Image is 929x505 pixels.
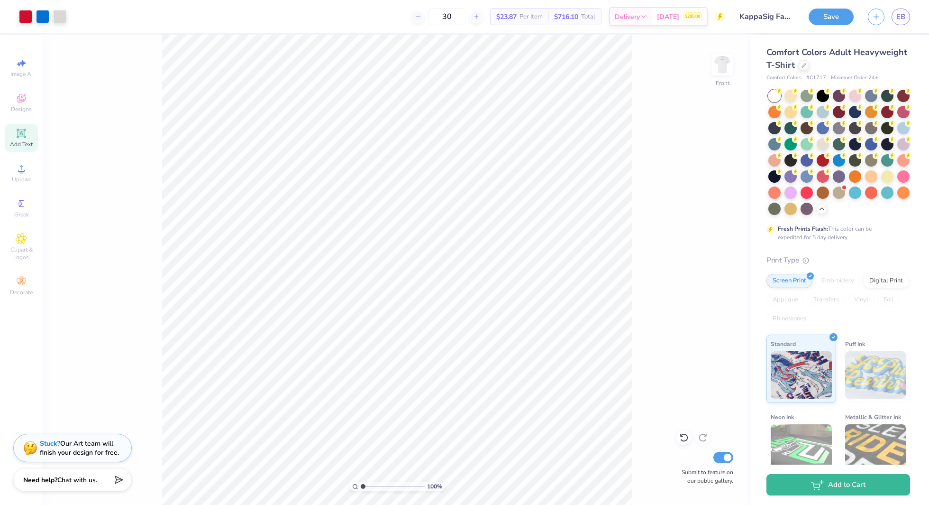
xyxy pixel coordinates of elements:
[771,351,832,399] img: Standard
[778,224,894,242] div: This color can be expedited for 5 day delivery.
[892,9,910,25] a: EB
[10,140,33,148] span: Add Text
[771,424,832,472] img: Neon Ink
[713,55,732,74] img: Front
[809,9,854,25] button: Save
[40,439,60,448] strong: Stuck?
[848,293,874,307] div: Vinyl
[771,339,796,349] span: Standard
[14,211,29,218] span: Greek
[427,482,442,491] span: 100 %
[877,293,900,307] div: Foil
[657,12,679,22] span: [DATE]
[845,424,906,472] img: Metallic & Glitter Ink
[519,12,543,22] span: Per Item
[766,74,801,82] span: Comfort Colors
[845,339,865,349] span: Puff Ink
[676,468,733,485] label: Submit to feature on our public gallery.
[11,105,32,113] span: Designs
[10,70,33,78] span: Image AI
[766,255,910,266] div: Print Type
[896,11,905,22] span: EB
[10,289,33,296] span: Decorate
[806,74,826,82] span: # C1717
[807,293,845,307] div: Transfers
[771,412,794,422] span: Neon Ink
[845,412,901,422] span: Metallic & Glitter Ink
[815,274,860,288] div: Embroidery
[685,13,700,20] span: $285.00
[615,12,640,22] span: Delivery
[428,8,465,25] input: – –
[766,312,812,326] div: Rhinestones
[12,176,31,183] span: Upload
[831,74,878,82] span: Minimum Order: 24 +
[496,12,517,22] span: $23.87
[778,225,828,233] strong: Fresh Prints Flash:
[766,474,910,496] button: Add to Cart
[581,12,595,22] span: Total
[732,7,801,26] input: Untitled Design
[766,274,812,288] div: Screen Print
[716,79,729,87] div: Front
[845,351,906,399] img: Puff Ink
[23,476,57,485] strong: Need help?
[57,476,97,485] span: Chat with us.
[863,274,909,288] div: Digital Print
[554,12,578,22] span: $716.10
[40,439,119,457] div: Our Art team will finish your design for free.
[766,47,907,71] span: Comfort Colors Adult Heavyweight T-Shirt
[766,293,804,307] div: Applique
[5,246,38,261] span: Clipart & logos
